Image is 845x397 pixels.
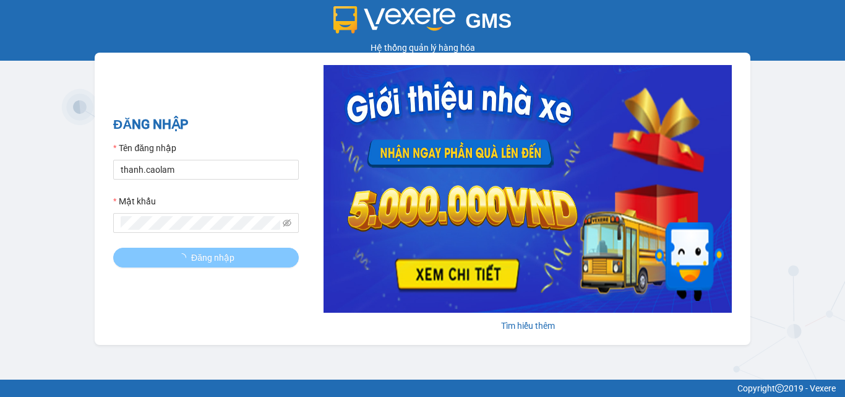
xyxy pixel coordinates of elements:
[333,19,512,28] a: GMS
[191,251,234,264] span: Đăng nhập
[113,248,299,268] button: Đăng nhập
[113,194,156,208] label: Mật khẩu
[324,319,732,333] div: Tìm hiểu thêm
[324,65,732,313] img: banner-0
[9,382,836,395] div: Copyright 2019 - Vexere
[283,219,291,227] span: eye-invisible
[3,41,842,55] div: Hệ thống quản lý hàng hóa
[113,160,299,180] input: Tên đăng nhập
[121,216,280,230] input: Mật khẩu
[465,9,512,32] span: GMS
[113,141,176,155] label: Tên đăng nhập
[333,6,456,33] img: logo 2
[775,384,784,393] span: copyright
[113,115,299,135] h2: ĐĂNG NHẬP
[178,253,191,262] span: loading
